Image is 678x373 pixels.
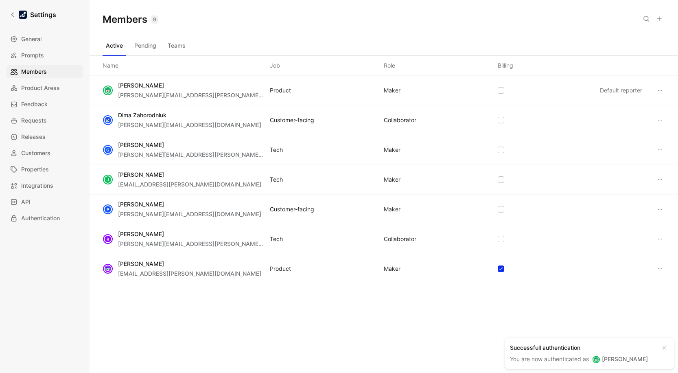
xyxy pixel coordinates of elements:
a: Customers [7,147,83,160]
div: MAKER [384,264,400,274]
span: Requests [21,116,47,125]
div: Role [384,61,395,70]
span: [PERSON_NAME] [118,82,164,89]
a: Members [7,65,83,78]
button: Active [103,39,126,52]
div: Tech [270,145,283,155]
div: MAKER [384,86,400,95]
div: Billing [498,61,513,70]
button: Teams [164,39,189,52]
span: API [21,197,31,207]
span: [PERSON_NAME] [602,355,648,362]
span: [PERSON_NAME][EMAIL_ADDRESS][DOMAIN_NAME] [118,211,261,217]
span: [PERSON_NAME] [118,171,164,178]
div: P [104,205,112,213]
span: Customers [21,148,50,158]
span: Members [21,67,47,77]
span: [EMAIL_ADDRESS][PERSON_NAME][DOMAIN_NAME] [118,181,261,188]
span: [PERSON_NAME][EMAIL_ADDRESS][DOMAIN_NAME] [118,121,261,128]
div: Product [270,86,291,95]
a: API [7,195,83,208]
h1: Settings [30,10,56,20]
span: Dima Zahorodniuk [118,112,166,118]
img: avatar [593,357,599,362]
img: avatar [104,116,112,124]
span: Prompts [21,50,44,60]
span: Properties [21,165,49,174]
h1: Members [103,13,158,26]
div: R [104,235,112,243]
button: Pending [131,39,160,52]
div: MAKER [384,204,400,214]
div: Name [103,61,118,70]
div: Tech [270,234,283,244]
span: [PERSON_NAME] [118,230,164,237]
span: You are now authenticated as [510,355,591,362]
span: [EMAIL_ADDRESS][PERSON_NAME][DOMAIN_NAME] [118,270,261,277]
div: Tech [270,175,283,184]
span: [PERSON_NAME][EMAIL_ADDRESS][PERSON_NAME][DOMAIN_NAME] [118,151,307,158]
span: Feedback [21,99,48,109]
img: avatar [104,265,112,273]
a: General [7,33,83,46]
div: J [104,176,112,184]
span: [PERSON_NAME] [118,141,164,148]
div: COLLABORATOR [384,234,416,244]
div: Job [270,61,280,70]
div: G [104,146,112,154]
div: Customer-facing [270,115,314,125]
div: MAKER [384,145,400,155]
a: Authentication [7,212,83,225]
div: Customer-facing [270,204,314,214]
span: Authentication [21,213,60,223]
span: [PERSON_NAME] [118,260,164,267]
div: MAKER [384,175,400,184]
span: Releases [21,132,46,142]
div: COLLABORATOR [384,115,416,125]
span: Product Areas [21,83,60,93]
div: Product [270,264,291,274]
a: Integrations [7,179,83,192]
div: Successfull authentication [510,343,656,353]
a: Prompts [7,49,83,62]
span: Integrations [21,181,53,191]
img: avatar [104,86,112,94]
a: Product Areas [7,81,83,94]
span: General [21,34,42,44]
a: Settings [7,7,59,23]
span: Default reporter [600,87,642,94]
a: Requests [7,114,83,127]
span: [PERSON_NAME] [118,201,164,208]
a: Properties [7,163,83,176]
div: 9 [151,15,158,24]
span: [PERSON_NAME][EMAIL_ADDRESS][PERSON_NAME][DOMAIN_NAME] [118,240,307,247]
a: Releases [7,130,83,143]
a: Feedback [7,98,83,111]
span: [PERSON_NAME][EMAIL_ADDRESS][PERSON_NAME][DOMAIN_NAME] [118,92,307,99]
